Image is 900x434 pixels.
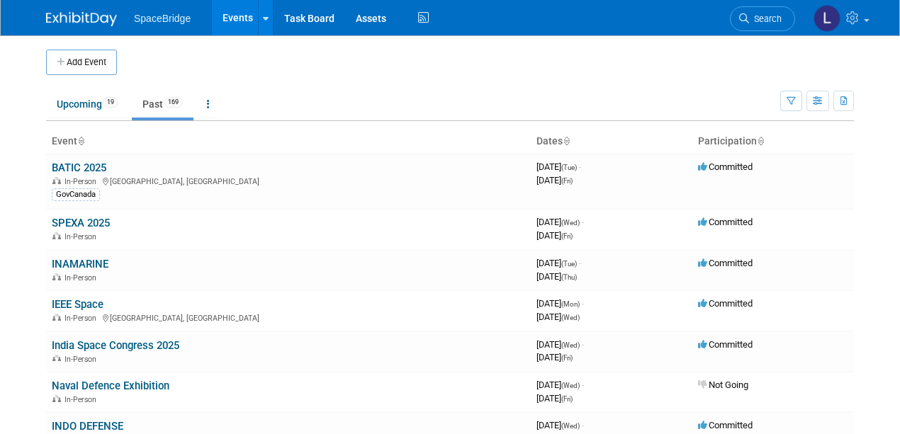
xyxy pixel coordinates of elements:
span: Search [749,13,782,24]
span: (Wed) [561,219,580,227]
span: [DATE] [536,339,584,350]
span: (Fri) [561,354,573,362]
img: In-Person Event [52,395,61,402]
span: SpaceBridge [134,13,191,24]
span: [DATE] [536,175,573,185]
span: Not Going [698,379,748,390]
div: [GEOGRAPHIC_DATA], [GEOGRAPHIC_DATA] [52,175,525,186]
span: Committed [698,339,753,350]
span: 19 [103,97,118,108]
img: In-Person Event [52,355,61,362]
span: [DATE] [536,420,584,430]
span: [DATE] [536,271,577,282]
a: BATIC 2025 [52,161,106,174]
span: In-Person [64,314,101,323]
a: Past169 [132,91,193,118]
span: - [579,258,581,268]
span: Committed [698,258,753,268]
a: INAMARINE [52,258,108,270]
a: SPEXA 2025 [52,217,110,229]
span: - [582,339,584,350]
th: Dates [531,130,692,154]
img: In-Person Event [52,273,61,280]
a: Sort by Start Date [563,135,570,147]
a: India Space Congress 2025 [52,339,179,352]
span: (Wed) [561,382,580,389]
span: [DATE] [536,393,573,404]
span: In-Person [64,232,101,241]
span: (Wed) [561,422,580,430]
a: Naval Defence Exhibition [52,379,169,392]
span: Committed [698,298,753,309]
span: 169 [164,97,183,108]
img: In-Person Event [52,314,61,321]
span: Committed [698,217,753,227]
span: [DATE] [536,352,573,362]
span: (Fri) [561,395,573,403]
span: (Tue) [561,164,577,171]
img: In-Person Event [52,232,61,239]
img: ExhibitDay [46,12,117,26]
img: In-Person Event [52,177,61,184]
span: Committed [698,420,753,430]
a: Search [730,6,795,31]
th: Participation [692,130,854,154]
span: [DATE] [536,312,580,322]
span: [DATE] [536,379,584,390]
span: (Tue) [561,260,577,268]
span: (Mon) [561,300,580,308]
span: - [582,217,584,227]
span: - [582,379,584,390]
span: (Thu) [561,273,577,281]
div: GovCanada [52,188,100,201]
a: INDO DEFENSE [52,420,123,433]
span: (Fri) [561,177,573,185]
span: In-Person [64,395,101,404]
span: [DATE] [536,217,584,227]
span: (Wed) [561,314,580,321]
div: [GEOGRAPHIC_DATA], [GEOGRAPHIC_DATA] [52,312,525,323]
button: Add Event [46,50,117,75]
span: (Fri) [561,232,573,240]
span: (Wed) [561,341,580,349]
span: [DATE] [536,298,584,309]
a: Sort by Participation Type [757,135,764,147]
span: [DATE] [536,230,573,241]
span: - [579,161,581,172]
img: Luminita Oprescu [814,5,840,32]
a: IEEE Space [52,298,103,311]
a: Sort by Event Name [77,135,84,147]
span: - [582,420,584,430]
span: Committed [698,161,753,172]
span: In-Person [64,177,101,186]
span: In-Person [64,355,101,364]
span: - [582,298,584,309]
span: [DATE] [536,161,581,172]
span: [DATE] [536,258,581,268]
a: Upcoming19 [46,91,129,118]
span: In-Person [64,273,101,282]
th: Event [46,130,531,154]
